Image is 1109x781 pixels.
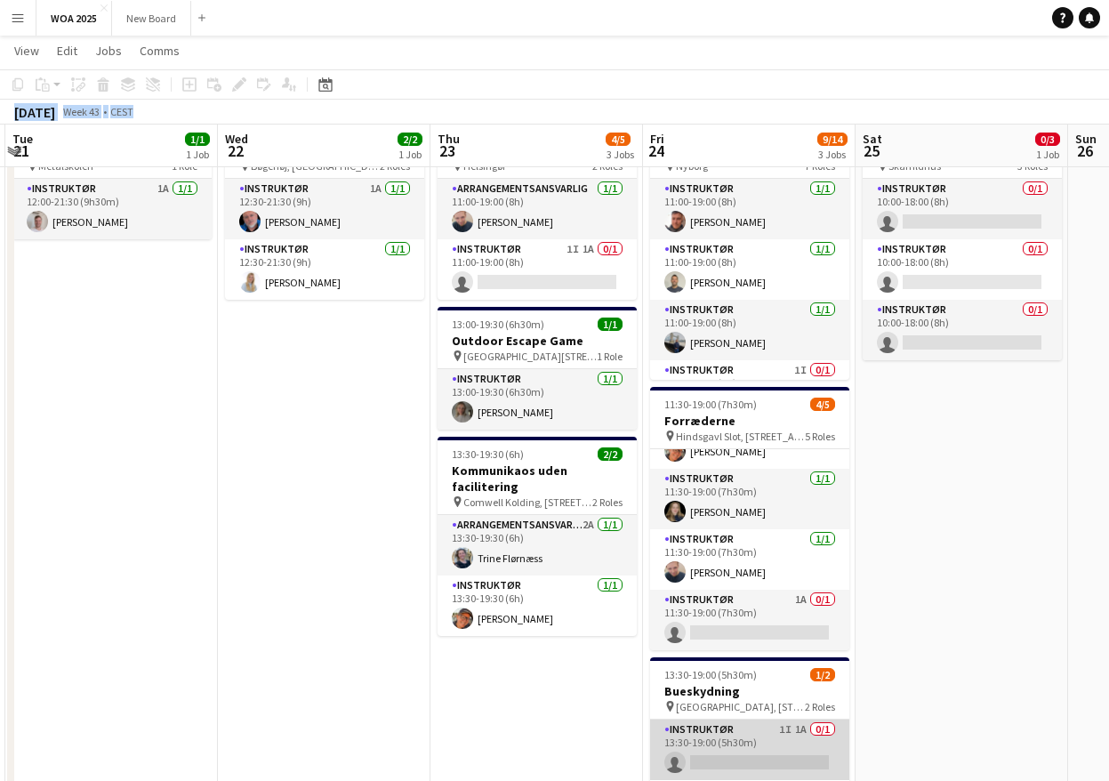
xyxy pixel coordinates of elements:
[1035,133,1060,146] span: 0/3
[650,590,849,650] app-card-role: Instruktør1A0/111:30-19:00 (7h30m)
[14,103,55,121] div: [DATE]
[110,105,133,118] div: CEST
[438,239,637,300] app-card-role: Instruktør1I1A0/111:00-19:00 (8h)
[95,43,122,59] span: Jobs
[438,117,637,300] app-job-card: 11:00-19:00 (8h)1/2Mission Impossible Helsingør2 RolesArrangementsansvarlig1/111:00-19:00 (8h)[PE...
[438,463,637,495] h3: Kommunikaos uden facilitering
[12,131,33,147] span: Tue
[863,131,882,147] span: Sat
[1075,131,1097,147] span: Sun
[863,239,1062,300] app-card-role: Instruktør0/110:00-18:00 (8h)
[438,437,637,636] app-job-card: 13:30-19:30 (6h)2/2Kommunikaos uden facilitering Comwell Kolding, [STREET_ADDRESS]2 RolesArrangem...
[438,515,637,576] app-card-role: Arrangementsansvarlig2A1/113:30-19:30 (6h)Trine Flørnæss
[7,39,46,62] a: View
[1073,141,1097,161] span: 26
[810,668,835,681] span: 1/2
[452,447,524,461] span: 13:30-19:30 (6h)
[647,141,664,161] span: 24
[650,720,849,780] app-card-role: Instruktør1I1A0/113:30-19:00 (5h30m)
[650,360,849,421] app-card-role: Instruktør1I0/111:00-19:00 (8h)
[592,495,623,509] span: 2 Roles
[438,576,637,636] app-card-role: Instruktør1/113:30-19:30 (6h)[PERSON_NAME]
[12,179,212,239] app-card-role: Instruktør1A1/112:00-21:30 (9h30m)[PERSON_NAME]
[225,179,424,239] app-card-role: Instruktør1A1/112:30-21:30 (9h)[PERSON_NAME]
[650,469,849,529] app-card-role: Instruktør1/111:30-19:00 (7h30m)[PERSON_NAME]
[225,131,248,147] span: Wed
[36,1,112,36] button: WOA 2025
[140,43,180,59] span: Comms
[650,117,849,380] app-job-card: 11:00-19:00 (8h)4/7Stormester Udendørs Nyborg7 RolesInstruktør1/111:00-19:00 (8h)[PERSON_NAME]Ins...
[598,318,623,331] span: 1/1
[650,387,849,650] app-job-card: 11:30-19:00 (7h30m)4/5Forræderne Hindsgavl Slot, [STREET_ADDRESS]5 Roles[PERSON_NAME]Instruktør1/...
[650,131,664,147] span: Fri
[10,141,33,161] span: 21
[817,133,848,146] span: 9/14
[598,447,623,461] span: 2/2
[185,133,210,146] span: 1/1
[863,179,1062,239] app-card-role: Instruktør0/110:00-18:00 (8h)
[676,700,805,713] span: [GEOGRAPHIC_DATA], [STREET_ADDRESS]
[438,307,637,430] app-job-card: 13:00-19:30 (6h30m)1/1Outdoor Escape Game [GEOGRAPHIC_DATA][STREET_ADDRESS][GEOGRAPHIC_DATA]1 Rol...
[88,39,129,62] a: Jobs
[59,105,103,118] span: Week 43
[133,39,187,62] a: Comms
[112,1,191,36] button: New Board
[50,39,84,62] a: Edit
[463,350,597,363] span: [GEOGRAPHIC_DATA][STREET_ADDRESS][GEOGRAPHIC_DATA]
[606,133,631,146] span: 4/5
[810,398,835,411] span: 4/5
[438,131,460,147] span: Thu
[225,117,424,300] app-job-card: 12:30-21:30 (9h)2/2Sæbekasse Grand Prix Bøgehøj, [GEOGRAPHIC_DATA]2 RolesInstruktør1A1/112:30-21:...
[664,668,757,681] span: 13:30-19:00 (5h30m)
[438,333,637,349] h3: Outdoor Escape Game
[650,529,849,590] app-card-role: Instruktør1/111:30-19:00 (7h30m)[PERSON_NAME]
[438,179,637,239] app-card-role: Arrangementsansvarlig1/111:00-19:00 (8h)[PERSON_NAME]
[650,683,849,699] h3: Bueskydning
[435,141,460,161] span: 23
[452,318,544,331] span: 13:00-19:30 (6h30m)
[860,141,882,161] span: 25
[398,148,422,161] div: 1 Job
[222,141,248,161] span: 22
[664,398,757,411] span: 11:30-19:00 (7h30m)
[805,700,835,713] span: 2 Roles
[597,350,623,363] span: 1 Role
[463,495,592,509] span: Comwell Kolding, [STREET_ADDRESS]
[650,179,849,239] app-card-role: Instruktør1/111:00-19:00 (8h)[PERSON_NAME]
[863,300,1062,360] app-card-role: Instruktør0/110:00-18:00 (8h)
[225,239,424,300] app-card-role: Instruktør1/112:30-21:30 (9h)[PERSON_NAME]
[14,43,39,59] span: View
[650,239,849,300] app-card-role: Instruktør1/111:00-19:00 (8h)[PERSON_NAME]
[650,300,849,360] app-card-role: Instruktør1/111:00-19:00 (8h)[PERSON_NAME]
[57,43,77,59] span: Edit
[805,430,835,443] span: 5 Roles
[186,148,209,161] div: 1 Job
[607,148,634,161] div: 3 Jobs
[1036,148,1059,161] div: 1 Job
[818,148,847,161] div: 3 Jobs
[398,133,422,146] span: 2/2
[438,369,637,430] app-card-role: Instruktør1/113:00-19:30 (6h30m)[PERSON_NAME]
[676,430,805,443] span: Hindsgavl Slot, [STREET_ADDRESS]
[650,413,849,429] h3: Forræderne
[863,117,1062,360] app-job-card: 10:00-18:00 (8h)0/3WOA Olympics Skarrildhus3 RolesInstruktør0/110:00-18:00 (8h) Instruktør0/110:0...
[12,117,212,239] app-job-card: 12:00-21:30 (9h30m)1/1Stormester ude Metalskolen1 RoleInstruktør1A1/112:00-21:30 (9h30m)[PERSON_N...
